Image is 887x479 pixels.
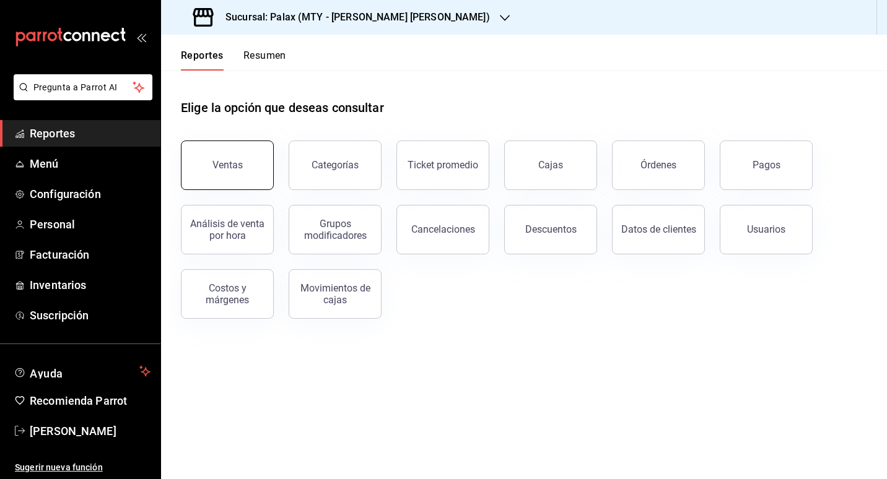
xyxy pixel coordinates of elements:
[181,98,384,117] h1: Elige la opción que deseas consultar
[30,394,127,407] font: Recomienda Parrot
[30,364,134,379] span: Ayuda
[33,81,133,94] span: Pregunta a Parrot AI
[411,223,475,235] div: Cancelaciones
[243,50,286,71] button: Resumen
[753,159,780,171] div: Pagos
[640,159,676,171] div: Órdenes
[30,248,89,261] font: Facturación
[504,140,597,190] button: Cajas
[189,218,266,241] div: Análisis de venta por hora
[181,205,274,254] button: Análisis de venta por hora
[216,10,490,25] h3: Sucursal: Palax (MTY - [PERSON_NAME] [PERSON_NAME])
[289,269,382,319] button: Movimientos de cajas
[297,282,374,306] div: Movimientos de cajas
[612,140,705,190] button: Órdenes
[30,218,75,231] font: Personal
[212,159,243,171] div: Ventas
[14,74,152,100] button: Pregunta a Parrot AI
[30,188,101,201] font: Configuración
[720,205,813,254] button: Usuarios
[396,205,489,254] button: Cancelaciones
[30,425,116,438] font: [PERSON_NAME]
[408,159,478,171] div: Ticket promedio
[396,140,489,190] button: Ticket promedio
[181,50,224,62] font: Reportes
[181,50,286,71] div: Pestañas de navegación
[181,140,274,190] button: Ventas
[15,462,103,472] font: Sugerir nueva función
[30,309,89,322] font: Suscripción
[612,205,705,254] button: Datos de clientes
[9,90,152,103] a: Pregunta a Parrot AI
[30,127,75,140] font: Reportes
[289,205,382,254] button: Grupos modificadores
[720,140,813,190] button: Pagos
[747,223,785,235] div: Usuarios
[312,159,359,171] div: Categorías
[621,223,696,235] div: Datos de clientes
[30,157,59,170] font: Menú
[289,140,382,190] button: Categorías
[538,159,563,171] div: Cajas
[136,32,146,42] button: open_drawer_menu
[525,223,577,235] div: Descuentos
[181,269,274,319] button: Costos y márgenes
[297,218,374,241] div: Grupos modificadores
[504,205,597,254] button: Descuentos
[189,282,266,306] div: Costos y márgenes
[30,278,86,291] font: Inventarios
